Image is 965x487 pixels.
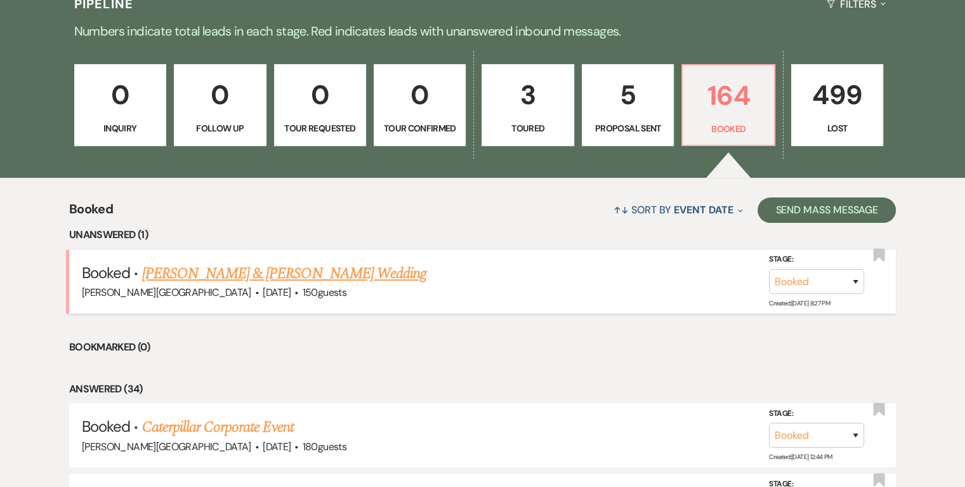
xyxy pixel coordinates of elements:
[82,286,251,299] span: [PERSON_NAME][GEOGRAPHIC_DATA]
[303,440,346,453] span: 180 guests
[82,74,158,116] p: 0
[382,74,457,116] p: 0
[174,64,266,147] a: 0Follow Up
[769,253,864,267] label: Stage:
[82,263,130,283] span: Booked
[690,122,766,136] p: Booked
[282,121,358,135] p: Tour Requested
[82,121,158,135] p: Inquiry
[382,121,457,135] p: Tour Confirmed
[82,440,251,453] span: [PERSON_NAME][GEOGRAPHIC_DATA]
[82,417,130,436] span: Booked
[681,64,775,147] a: 164Booked
[490,121,565,135] p: Toured
[182,74,258,116] p: 0
[590,121,666,135] p: Proposal Sent
[769,453,832,461] span: Created: [DATE] 12:44 PM
[590,74,666,116] p: 5
[263,286,291,299] span: [DATE]
[303,286,346,299] span: 150 guests
[769,299,830,307] span: Created: [DATE] 8:27 PM
[482,64,574,147] a: 3Toured
[142,262,426,285] a: [PERSON_NAME] & [PERSON_NAME] Wedding
[74,64,166,147] a: 0Inquiry
[26,21,940,41] p: Numbers indicate total leads in each stage. Red indicates leads with unanswered inbound messages.
[263,440,291,453] span: [DATE]
[758,197,896,223] button: Send Mass Message
[69,381,896,397] li: Answered (34)
[608,193,748,227] button: Sort By Event Date
[142,416,294,439] a: Caterpillar Corporate Event
[799,121,875,135] p: Lost
[690,74,766,117] p: 164
[791,64,883,147] a: 499Lost
[799,74,875,116] p: 499
[69,227,896,243] li: Unanswered (1)
[674,203,733,217] span: Event Date
[582,64,674,147] a: 5Proposal Sent
[614,203,629,217] span: ↑↓
[282,74,358,116] p: 0
[182,121,258,135] p: Follow Up
[490,74,565,116] p: 3
[69,339,896,356] li: Bookmarked (0)
[374,64,466,147] a: 0Tour Confirmed
[769,407,864,421] label: Stage:
[274,64,366,147] a: 0Tour Requested
[69,199,113,227] span: Booked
